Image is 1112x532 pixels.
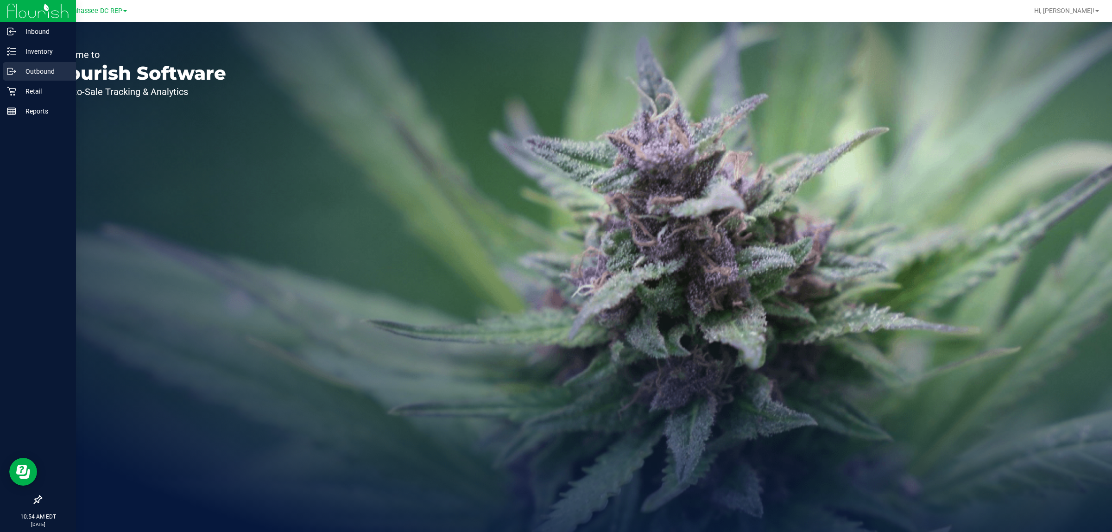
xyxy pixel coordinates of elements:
p: Welcome to [50,50,226,59]
p: [DATE] [4,521,72,528]
inline-svg: Outbound [7,67,16,76]
p: 10:54 AM EDT [4,513,72,521]
inline-svg: Reports [7,107,16,116]
p: Flourish Software [50,64,226,82]
inline-svg: Retail [7,87,16,96]
iframe: Resource center [9,458,37,486]
p: Outbound [16,66,72,77]
span: Tallahassee DC REP [62,7,122,15]
inline-svg: Inbound [7,27,16,36]
span: Hi, [PERSON_NAME]! [1034,7,1094,14]
p: Inventory [16,46,72,57]
p: Seed-to-Sale Tracking & Analytics [50,87,226,96]
p: Retail [16,86,72,97]
p: Inbound [16,26,72,37]
p: Reports [16,106,72,117]
inline-svg: Inventory [7,47,16,56]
